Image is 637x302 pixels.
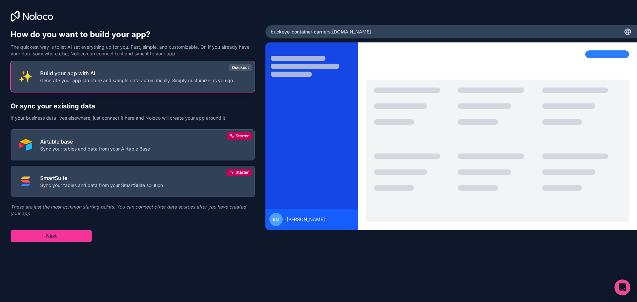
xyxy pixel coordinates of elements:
[11,44,255,57] p: The quickest way is to let AI set everything up for you. Fast, simple, and customizable. Or, if y...
[11,61,255,92] button: INTERNAL_WITH_AIBuild your app with AIGenerate your app structure and sample data automatically. ...
[40,77,234,84] p: Generate your app structure and sample data automatically. Simply customize as you go.
[229,64,252,71] div: Quickest
[11,101,255,111] h2: Or sync your existing data
[40,182,163,189] p: Sync your tables and data from your SmartSuite solution
[273,217,279,222] span: BM
[19,175,32,188] img: SMART_SUITE
[11,115,255,121] p: If your business data lives elsewhere, just connect it here and Noloco will create your app aroun...
[40,146,150,152] p: Sync your tables and data from your Airtable Base
[19,138,32,151] img: AIRTABLE
[614,279,630,295] div: Open Intercom Messenger
[287,216,325,223] span: [PERSON_NAME]
[271,29,371,35] span: buckeye-container-carriers .[DOMAIN_NAME]
[19,70,32,83] img: INTERNAL_WITH_AI
[40,174,163,182] p: SmartSuite
[11,204,255,217] p: These are just the most common starting points. You can connect other data sources after you have...
[40,138,150,146] p: Airtable base
[11,29,255,40] h1: How do you want to build your app?
[40,69,234,77] p: Build your app with AI
[236,170,249,175] span: Starter
[236,133,249,139] span: Starter
[11,129,255,160] button: AIRTABLEAirtable baseSync your tables and data from your Airtable BaseStarter
[11,230,92,242] button: Next
[11,166,255,197] button: SMART_SUITESmartSuiteSync your tables and data from your SmartSuite solutionStarter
